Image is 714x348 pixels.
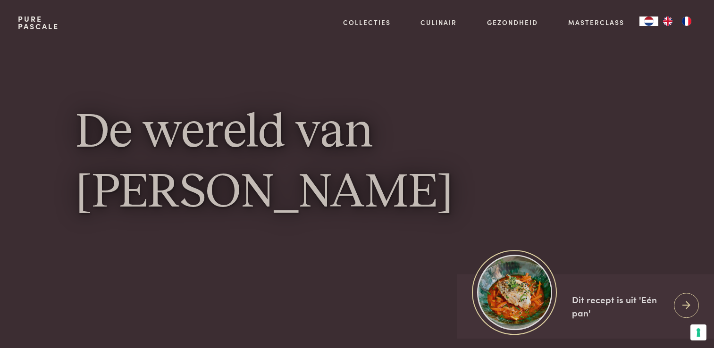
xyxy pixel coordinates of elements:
aside: Language selected: Nederlands [639,17,696,26]
a: EN [658,17,677,26]
a: https://admin.purepascale.com/wp-content/uploads/2025/08/home_recept_link.jpg Dit recept is uit '... [457,274,714,339]
a: FR [677,17,696,26]
button: Uw voorkeuren voor toestemming voor trackingtechnologieën [690,324,706,340]
a: Collecties [343,17,391,27]
a: Culinair [420,17,457,27]
h1: De wereld van [PERSON_NAME] [76,103,638,224]
div: Language [639,17,658,26]
div: Dit recept is uit 'Eén pan' [572,293,666,320]
a: NL [639,17,658,26]
a: Gezondheid [487,17,538,27]
a: PurePascale [18,15,59,30]
img: https://admin.purepascale.com/wp-content/uploads/2025/08/home_recept_link.jpg [477,255,552,330]
a: Masterclass [568,17,624,27]
ul: Language list [658,17,696,26]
